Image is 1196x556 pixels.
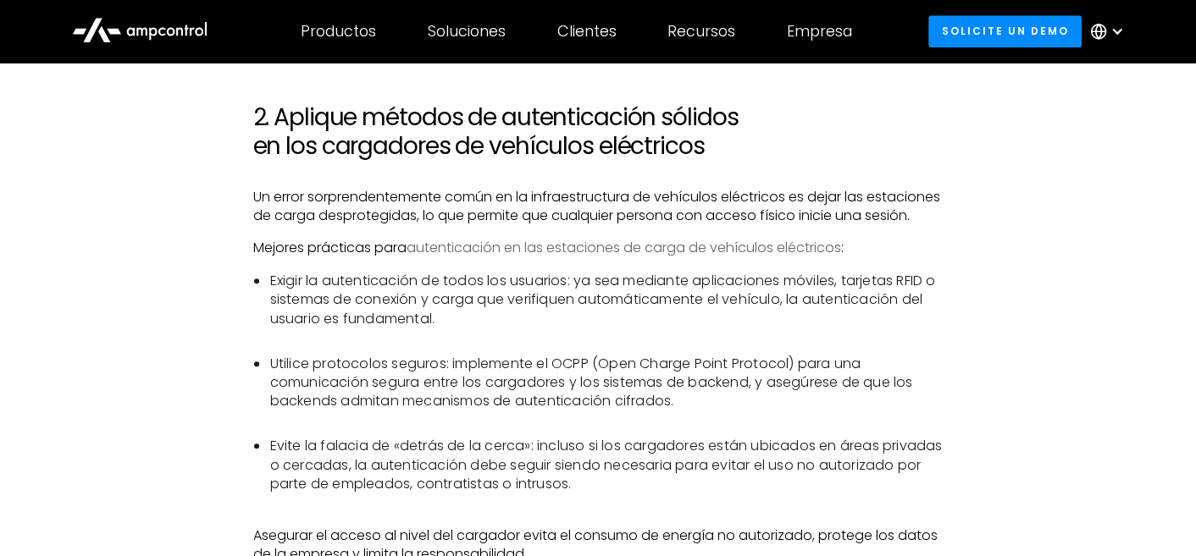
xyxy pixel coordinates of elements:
div: Empresa [787,22,852,41]
p: Mejores prácticas para : [252,239,943,257]
a: Solicite un demo [928,15,1082,47]
li: Exigir la autenticación de todos los usuarios: ya sea mediante aplicaciones móviles, tarjetas RFI... [269,272,943,348]
div: Clientes [557,22,617,41]
div: Soluciones [428,22,506,41]
h2: 2. Aplique métodos de autenticación sólidos en los cargadores de vehículos eléctricos [252,103,943,160]
li: Utilice protocolos seguros: implemente el OCPP (Open Charge Point Protocol) para una comunicación... [269,355,943,431]
div: Recursos [667,22,735,41]
li: Evite la falacia de «detrás de la cerca»: incluso si los cargadores están ubicados en áreas priva... [269,437,943,513]
div: Productos [301,22,376,41]
p: Un error sorprendentemente común en la infraestructura de vehículos eléctricos es dejar las estac... [252,188,943,226]
a: autenticación en las estaciones de carga de vehículos eléctricos [406,238,840,257]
